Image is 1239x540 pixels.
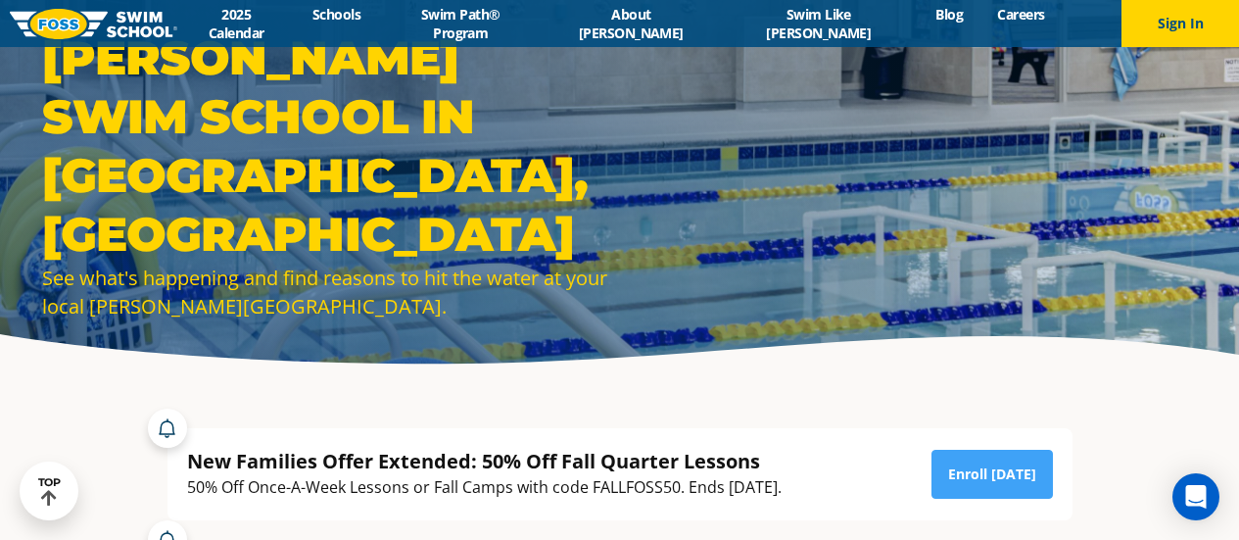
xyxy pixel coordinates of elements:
a: 2025 Calendar [177,5,296,42]
div: New Families Offer Extended: 50% Off Fall Quarter Lessons [187,448,782,474]
div: See what's happening and find reasons to hit the water at your local [PERSON_NAME][GEOGRAPHIC_DATA]. [42,264,610,320]
a: Enroll [DATE] [931,450,1053,499]
a: Swim Path® Program [378,5,544,42]
a: Swim Like [PERSON_NAME] [719,5,919,42]
a: Schools [296,5,378,24]
a: Careers [980,5,1062,24]
img: FOSS Swim School Logo [10,9,177,39]
h1: [PERSON_NAME] Swim School in [GEOGRAPHIC_DATA], [GEOGRAPHIC_DATA] [42,28,610,264]
div: TOP [38,476,61,507]
a: About [PERSON_NAME] [544,5,719,42]
div: Open Intercom Messenger [1172,473,1219,520]
div: 50% Off Once-A-Week Lessons or Fall Camps with code FALLFOSS50. Ends [DATE]. [187,474,782,501]
a: Blog [919,5,980,24]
